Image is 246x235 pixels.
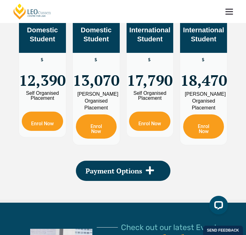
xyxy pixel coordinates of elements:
[202,58,204,62] span: $
[129,112,170,131] a: Enrol Now
[19,62,66,86] span: 12,390
[131,91,169,101] div: Self Organised Placement
[183,26,224,43] span: International Student
[27,26,58,43] span: Domestic Student
[129,26,170,43] span: International Student
[41,58,43,62] span: $
[204,193,230,219] iframe: LiveChat chat widget
[24,91,61,101] div: Self Organised Placement
[121,223,217,231] span: Check out our latest Event
[185,91,222,111] div: [PERSON_NAME] Organised Placement
[81,26,112,43] span: Domestic Student
[95,58,97,62] span: $
[127,62,173,86] span: 17,790
[180,62,227,86] span: 18,470
[76,114,117,139] a: Enrol Now
[22,112,63,131] a: Enrol Now
[12,3,52,20] a: [PERSON_NAME] Centre for Law
[73,62,119,86] span: 13,070
[148,58,151,62] span: $
[183,114,224,139] a: Enrol Now
[86,168,142,174] span: Payment Options
[77,91,115,111] div: [PERSON_NAME] Organised Placement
